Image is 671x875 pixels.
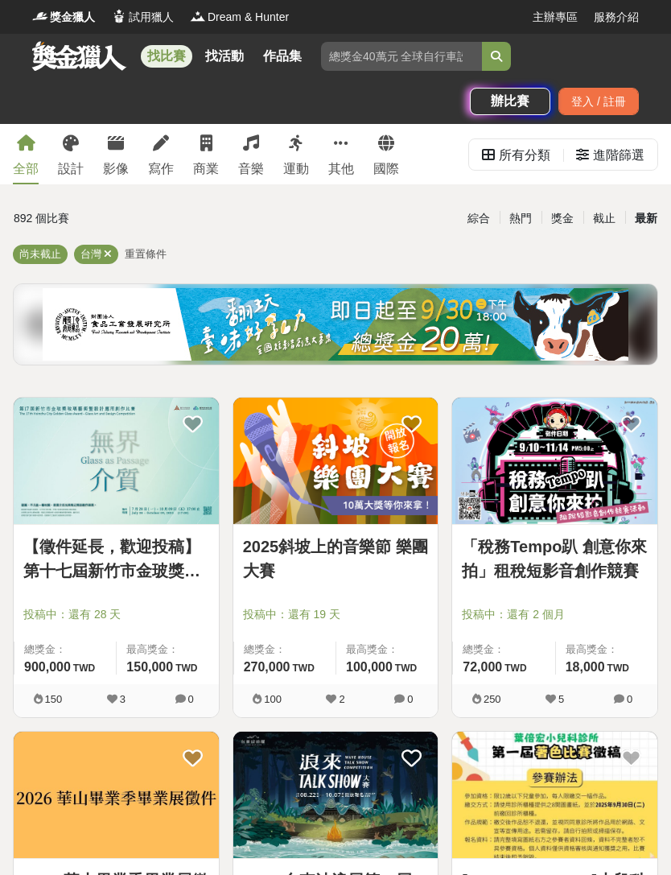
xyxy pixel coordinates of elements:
[23,606,209,623] span: 投稿中：還有 28 天
[14,732,219,859] a: Cover Image
[283,124,309,184] a: 運動
[129,9,174,26] span: 試用獵人
[190,8,206,24] img: Logo
[346,642,428,658] span: 最高獎金：
[148,124,174,184] a: 寫作
[13,159,39,179] div: 全部
[458,204,500,233] div: 綜合
[199,45,250,68] a: 找活動
[43,288,628,361] img: 135e1ccb-0c6c-4c53-91fc-e03bdf93c573.jpg
[243,606,429,623] span: 投稿中：還有 19 天
[558,693,564,705] span: 5
[346,660,393,674] span: 100,000
[373,124,399,184] a: 國際
[244,642,326,658] span: 總獎金：
[111,8,127,24] img: Logo
[470,88,550,115] a: 辦比賽
[566,660,605,674] span: 18,000
[24,642,106,658] span: 總獎金：
[328,159,354,179] div: 其他
[484,693,501,705] span: 250
[583,204,625,233] div: 截止
[126,660,173,674] span: 150,000
[452,398,657,525] a: Cover Image
[500,204,541,233] div: 熱門
[339,693,344,705] span: 2
[24,660,71,674] span: 900,000
[594,9,639,26] a: 服務介紹
[14,398,219,524] img: Cover Image
[14,398,219,525] a: Cover Image
[463,660,502,674] span: 72,000
[58,124,84,184] a: 設計
[190,9,289,26] a: LogoDream & Hunter
[120,693,126,705] span: 3
[321,42,482,71] input: 總獎金40萬元 全球自行車設計比賽
[627,693,632,705] span: 0
[193,159,219,179] div: 商業
[407,693,413,705] span: 0
[58,159,84,179] div: 設計
[625,204,667,233] div: 最新
[462,534,648,583] a: 「稅務Tempo趴 創意你來拍」租稅短影音創作競賽
[13,124,39,184] a: 全部
[23,534,209,583] a: 【徵件延長，歡迎投稿】第十七屆新竹市金玻獎玻璃藝術暨設計應用創作比賽
[607,662,629,674] span: TWD
[32,8,48,24] img: Logo
[80,248,101,260] span: 台灣
[208,9,289,26] span: Dream & Hunter
[558,88,639,115] div: 登入 / 註冊
[257,45,308,68] a: 作品集
[593,139,644,171] div: 進階篩選
[233,732,438,859] a: Cover Image
[175,662,197,674] span: TWD
[32,9,95,26] a: Logo獎金獵人
[141,45,192,68] a: 找比賽
[45,693,63,705] span: 150
[293,662,315,674] span: TWD
[14,732,219,858] img: Cover Image
[452,732,657,859] a: Cover Image
[19,248,61,260] span: 尚未截止
[283,159,309,179] div: 運動
[14,204,227,233] div: 892 個比賽
[452,398,657,524] img: Cover Image
[566,642,648,658] span: 最高獎金：
[233,732,438,858] img: Cover Image
[111,9,174,26] a: Logo試用獵人
[243,534,429,583] a: 2025斜坡上的音樂節 樂團大賽
[328,124,354,184] a: 其他
[452,732,657,858] img: Cover Image
[233,398,438,524] img: Cover Image
[103,159,129,179] div: 影像
[125,248,167,260] span: 重置條件
[533,9,578,26] a: 主辦專區
[395,662,417,674] span: TWD
[126,642,208,658] span: 最高獎金：
[238,159,264,179] div: 音樂
[264,693,282,705] span: 100
[504,662,526,674] span: TWD
[373,159,399,179] div: 國際
[541,204,583,233] div: 獎金
[463,642,545,658] span: 總獎金：
[499,139,550,171] div: 所有分類
[73,662,95,674] span: TWD
[148,159,174,179] div: 寫作
[193,124,219,184] a: 商業
[103,124,129,184] a: 影像
[462,606,648,623] span: 投稿中：還有 2 個月
[238,124,264,184] a: 音樂
[50,9,95,26] span: 獎金獵人
[244,660,290,674] span: 270,000
[188,693,194,705] span: 0
[233,398,438,525] a: Cover Image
